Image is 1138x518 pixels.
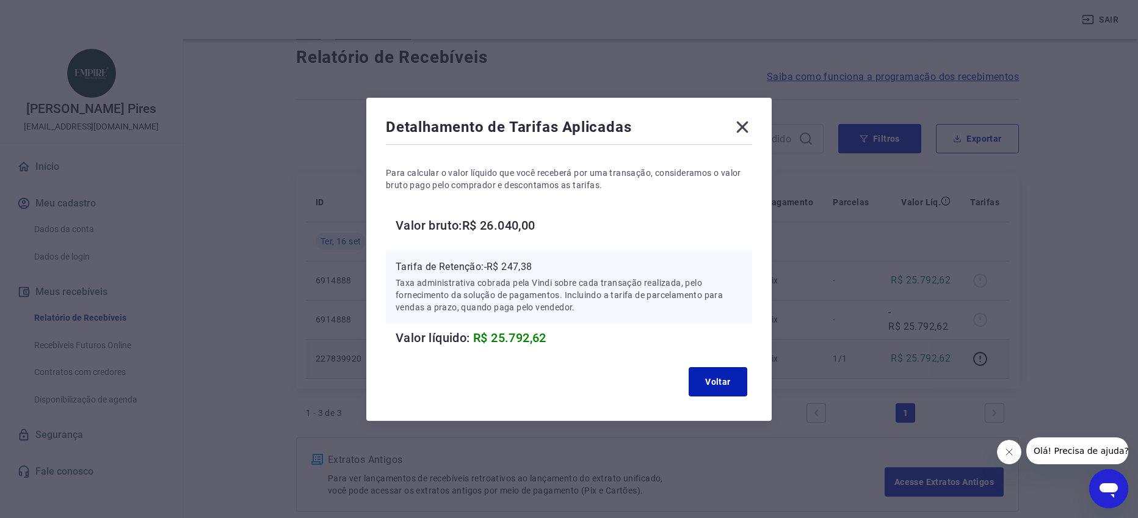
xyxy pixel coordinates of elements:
button: Voltar [689,367,747,396]
iframe: Fechar mensagem [997,440,1021,464]
h6: Valor líquido: [396,328,752,348]
span: Olá! Precisa de ajuda? [7,9,103,18]
iframe: Botão para abrir a janela de mensagens [1089,469,1128,508]
p: Tarifa de Retenção: -R$ 247,38 [396,260,742,274]
iframe: Mensagem da empresa [1026,437,1128,464]
p: Taxa administrativa cobrada pela Vindi sobre cada transação realizada, pelo fornecimento da soluç... [396,277,742,313]
p: Para calcular o valor líquido que você receberá por uma transação, consideramos o valor bruto pag... [386,167,752,191]
div: Detalhamento de Tarifas Aplicadas [386,117,752,142]
span: R$ 25.792,62 [473,330,546,345]
h6: Valor bruto: R$ 26.040,00 [396,216,752,235]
